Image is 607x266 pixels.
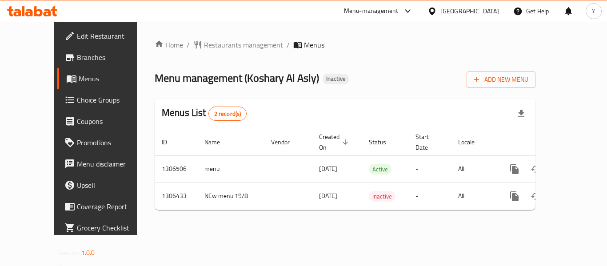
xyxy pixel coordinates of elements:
[77,222,148,233] span: Grocery Checklist
[440,6,499,16] div: [GEOGRAPHIC_DATA]
[319,190,337,202] span: [DATE]
[408,183,451,210] td: -
[369,137,398,147] span: Status
[408,155,451,183] td: -
[57,111,155,132] a: Coupons
[369,191,395,202] span: Inactive
[467,71,535,88] button: Add New Menu
[344,6,399,16] div: Menu-management
[57,47,155,68] a: Branches
[77,31,148,41] span: Edit Restaurant
[57,68,155,89] a: Menus
[209,110,247,118] span: 2 record(s)
[474,74,528,85] span: Add New Menu
[197,155,264,183] td: menu
[155,40,183,50] a: Home
[193,40,283,50] a: Restaurants management
[57,89,155,111] a: Choice Groups
[319,131,351,153] span: Created On
[77,116,148,127] span: Coupons
[155,129,596,210] table: enhanced table
[77,180,148,191] span: Upsell
[497,129,596,156] th: Actions
[511,103,532,124] div: Export file
[77,159,148,169] span: Menu disclaimer
[271,137,301,147] span: Vendor
[77,201,148,212] span: Coverage Report
[155,155,197,183] td: 1306506
[323,75,349,83] span: Inactive
[369,191,395,202] div: Inactive
[415,131,440,153] span: Start Date
[208,107,247,121] div: Total records count
[77,52,148,63] span: Branches
[369,164,391,175] span: Active
[57,132,155,153] a: Promotions
[57,25,155,47] a: Edit Restaurant
[204,137,232,147] span: Name
[187,40,190,50] li: /
[525,186,547,207] button: Change Status
[287,40,290,50] li: /
[155,183,197,210] td: 1306433
[57,153,155,175] a: Menu disclaimer
[57,196,155,217] a: Coverage Report
[81,247,95,258] span: 1.0.0
[451,183,497,210] td: All
[77,137,148,148] span: Promotions
[155,68,319,88] span: Menu management ( Koshary Al Asly )
[451,155,497,183] td: All
[323,74,349,84] div: Inactive
[79,73,148,84] span: Menus
[525,159,547,180] button: Change Status
[319,163,337,175] span: [DATE]
[504,159,525,180] button: more
[155,40,535,50] nav: breadcrumb
[57,217,155,238] a: Grocery Checklist
[162,106,247,121] h2: Menus List
[57,175,155,196] a: Upsell
[304,40,324,50] span: Menus
[197,183,264,210] td: NEw menu 19/8
[58,247,80,258] span: Version:
[77,95,148,105] span: Choice Groups
[504,186,525,207] button: more
[592,6,595,16] span: Y
[162,137,179,147] span: ID
[204,40,283,50] span: Restaurants management
[458,137,486,147] span: Locale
